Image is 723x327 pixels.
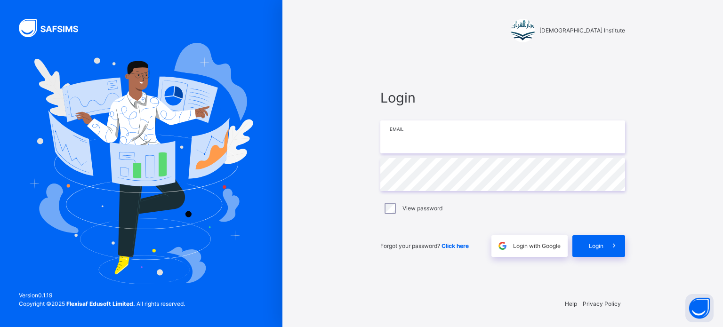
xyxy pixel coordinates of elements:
[513,242,561,250] span: Login with Google
[19,291,185,300] span: Version 0.1.19
[19,300,185,307] span: Copyright © 2025 All rights reserved.
[66,300,135,307] strong: Flexisaf Edusoft Limited.
[583,300,621,307] a: Privacy Policy
[19,19,89,37] img: SAFSIMS Logo
[442,242,469,249] a: Click here
[539,26,625,35] span: [DEMOGRAPHIC_DATA] Institute
[29,43,253,284] img: Hero Image
[565,300,577,307] a: Help
[589,242,603,250] span: Login
[685,294,714,322] button: Open asap
[402,204,442,213] label: View password
[380,88,625,108] span: Login
[380,242,469,249] span: Forgot your password?
[497,240,508,251] img: google.396cfc9801f0270233282035f929180a.svg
